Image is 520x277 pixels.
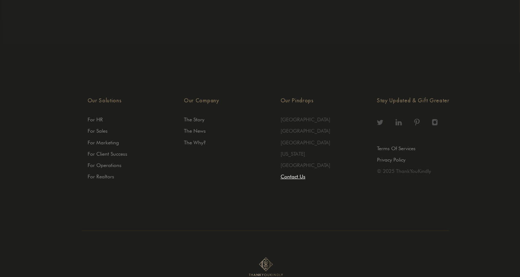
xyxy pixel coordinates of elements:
li: [GEOGRAPHIC_DATA] [281,159,377,171]
a: The News [184,128,206,134]
li: [GEOGRAPHIC_DATA] [281,114,377,125]
img: pinterest icon [414,119,420,126]
li: [GEOGRAPHIC_DATA] [281,137,377,148]
img: instagram icon [432,119,438,125]
a: For HR [88,117,103,122]
li: © 2025 ThankYouKindly [377,165,474,177]
img: linkedin icon [396,119,402,125]
img: Stencil Logo [248,257,283,277]
a: Contact Us [281,174,305,179]
a: For Client Success [88,151,127,157]
a: For Marketing [88,140,119,145]
a: The Story [184,117,204,122]
a: For Realtors [88,174,114,179]
a: Terms Of Services [377,145,416,151]
a: For Operations [88,162,122,168]
h4: Our Pindrops [281,98,377,103]
a: The Why? [184,140,206,145]
a: Privacy Policy [377,157,405,163]
a: For Sales [88,128,108,134]
img: twitter icon [377,120,383,125]
h4: Stay Updated & Gift Greater [377,98,474,103]
h4: Our Company [184,98,281,103]
li: [GEOGRAPHIC_DATA] [281,125,377,137]
h4: Our Solutions [88,98,184,103]
li: [US_STATE] [281,148,377,159]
